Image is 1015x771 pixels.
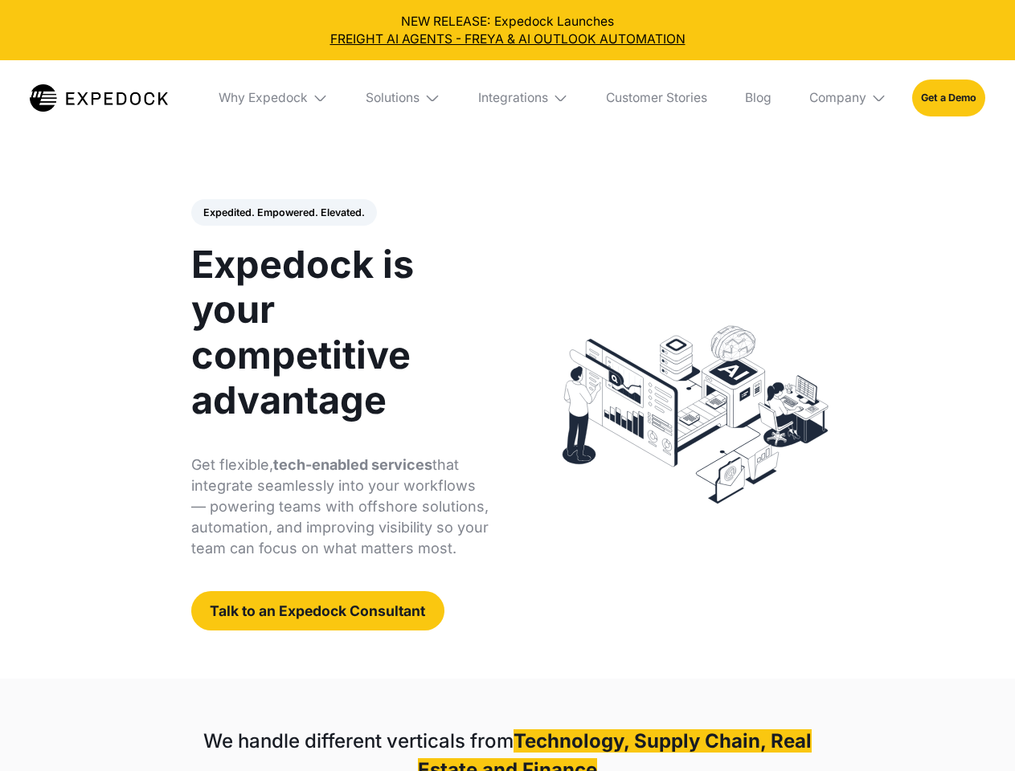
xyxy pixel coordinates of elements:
div: Solutions [366,90,420,106]
h1: Expedock is your competitive advantage [191,242,489,422]
a: Get a Demo [912,80,985,116]
strong: We handle different verticals from [203,729,514,753]
div: Why Expedock [206,60,341,136]
div: Integrations [478,90,548,106]
div: NEW RELEASE: Expedock Launches [13,13,1003,48]
div: Company [809,90,866,106]
iframe: Chat Widget [935,694,1015,771]
a: Blog [732,60,784,136]
div: Solutions [354,60,453,136]
p: Get flexible, that integrate seamlessly into your workflows — powering teams with offshore soluti... [191,455,489,559]
a: Talk to an Expedock Consultant [191,591,444,630]
strong: tech-enabled services [273,456,432,473]
a: FREIGHT AI AGENTS - FREYA & AI OUTLOOK AUTOMATION [13,31,1003,48]
a: Customer Stories [593,60,719,136]
div: Integrations [465,60,581,136]
div: Company [796,60,899,136]
div: Why Expedock [219,90,308,106]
